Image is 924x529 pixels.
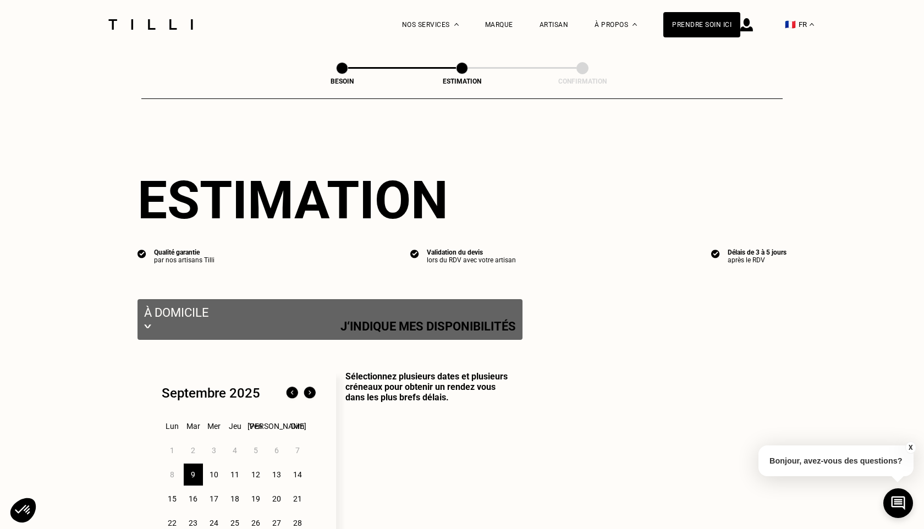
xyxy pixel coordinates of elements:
[246,488,266,510] div: 19
[205,488,224,510] div: 17
[758,445,914,476] p: Bonjour, avez-vous des questions?
[711,249,720,258] img: icon list info
[340,319,516,333] p: J‘indique mes disponibilités
[287,78,397,85] div: Besoin
[288,488,307,510] div: 21
[407,78,517,85] div: Estimation
[527,78,637,85] div: Confirmation
[184,488,203,510] div: 16
[267,464,287,486] div: 13
[226,488,245,510] div: 18
[184,464,203,486] div: 9
[288,464,307,486] div: 14
[728,256,787,264] div: après le RDV
[427,249,516,256] div: Validation du devis
[137,249,146,258] img: icon list info
[663,12,740,37] a: Prendre soin ici
[105,19,197,30] img: Logo du service de couturière Tilli
[810,23,814,26] img: menu déroulant
[540,21,569,29] a: Artisan
[163,488,182,510] div: 15
[632,23,637,26] img: Menu déroulant à propos
[740,18,753,31] img: icône connexion
[485,21,513,29] a: Marque
[785,19,796,30] span: 🇫🇷
[454,23,459,26] img: Menu déroulant
[427,256,516,264] div: lors du RDV avec votre artisan
[905,442,916,454] button: X
[137,169,787,231] div: Estimation
[728,249,787,256] div: Délais de 3 à 5 jours
[246,464,266,486] div: 12
[154,256,215,264] div: par nos artisans Tilli
[267,488,287,510] div: 20
[226,464,245,486] div: 11
[410,249,419,258] img: icon list info
[283,384,301,402] img: Mois précédent
[162,385,260,401] div: Septembre 2025
[301,384,318,402] img: Mois suivant
[144,306,516,319] p: À domicile
[205,464,224,486] div: 10
[154,249,215,256] div: Qualité garantie
[144,319,151,333] img: svg+xml;base64,PHN2ZyB3aWR0aD0iMjIiIGhlaWdodD0iMTEiIHZpZXdCb3g9IjAgMCAyMiAxMSIgZmlsbD0ibm9uZSIgeG...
